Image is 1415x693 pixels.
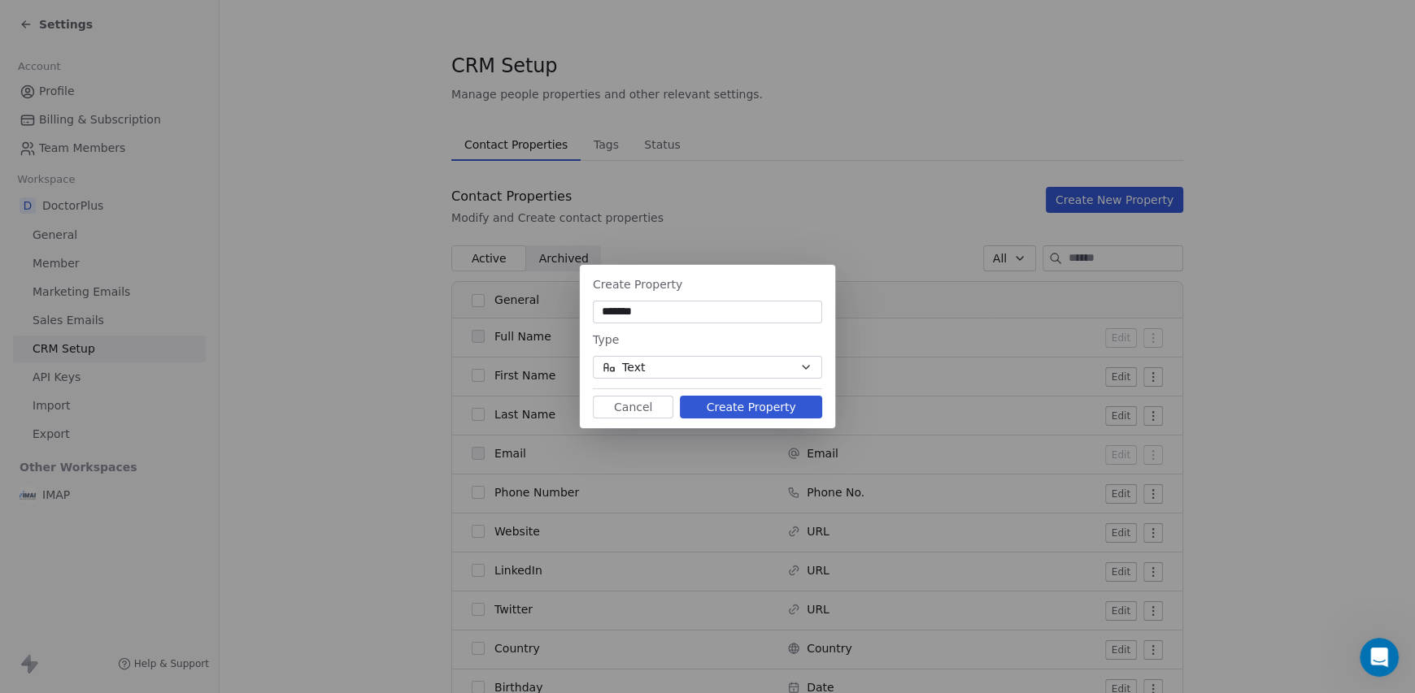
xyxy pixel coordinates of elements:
[11,6,41,37] button: go back
[593,356,822,379] button: Text
[489,6,520,37] button: Collapse window
[520,6,549,36] div: Close
[593,396,673,418] button: Cancel
[1360,638,1399,677] iframe: Intercom live chat
[622,359,645,376] span: Text
[680,396,822,418] button: Create Property
[593,333,619,346] span: Type
[593,278,682,291] span: Create Property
